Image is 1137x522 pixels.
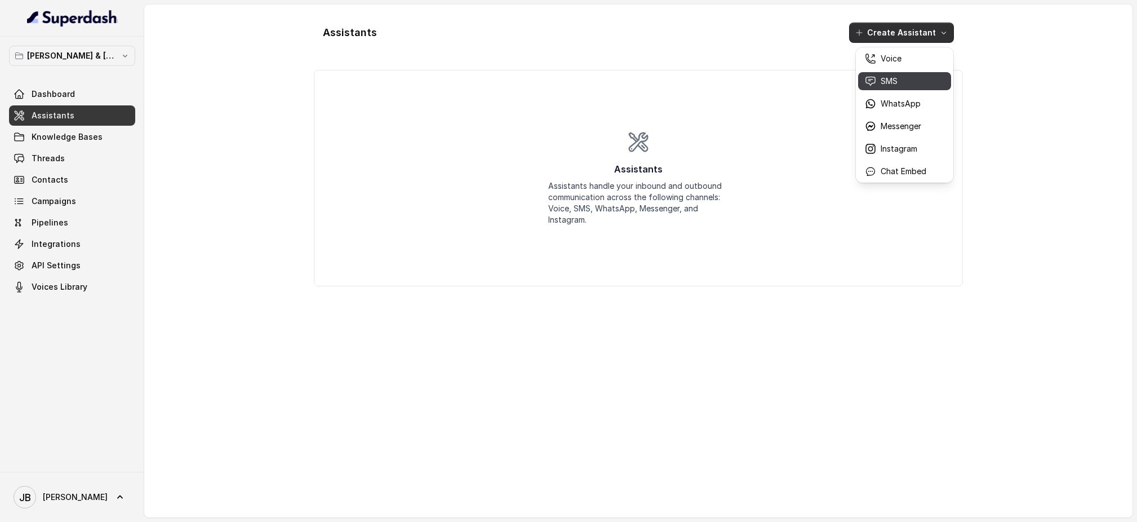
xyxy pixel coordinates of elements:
p: Voice [881,53,901,64]
p: WhatsApp [881,98,921,109]
button: Create Assistant [849,23,954,43]
p: Chat Embed [881,166,926,177]
p: SMS [881,76,898,87]
p: Instagram [881,143,917,154]
p: Messenger [881,121,921,132]
div: Create Assistant [856,47,953,183]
